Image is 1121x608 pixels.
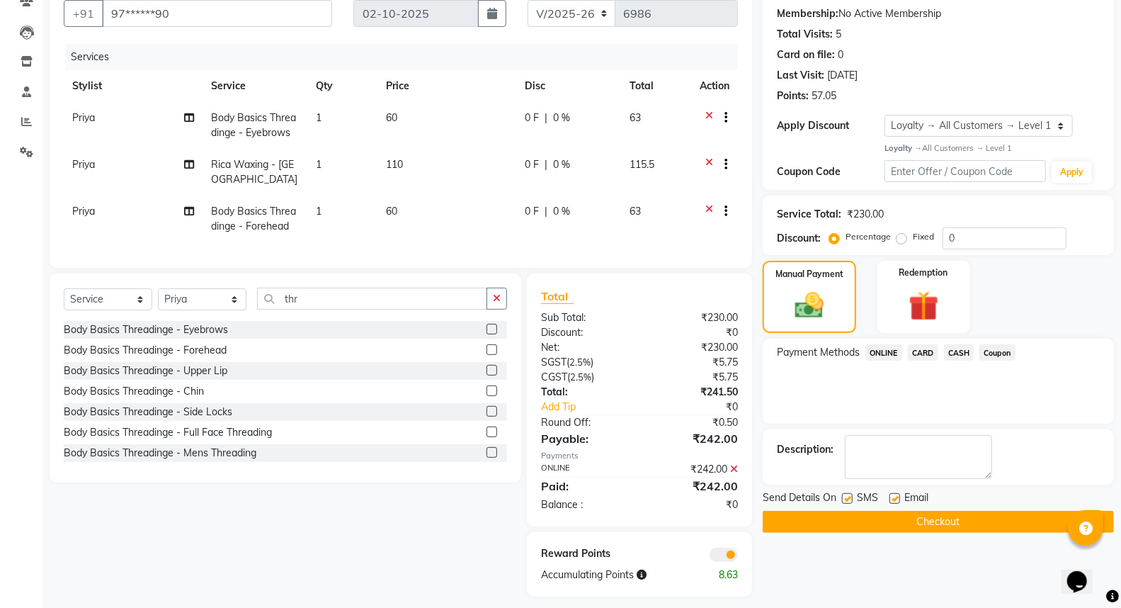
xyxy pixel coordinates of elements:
[777,6,838,21] div: Membership:
[525,111,539,125] span: 0 F
[777,207,841,222] div: Service Total:
[639,355,749,370] div: ₹5.75
[530,355,639,370] div: ( )
[569,356,591,368] span: 2.5%
[64,322,228,337] div: Body Basics Threadinge - Eyebrows
[812,89,836,103] div: 57.05
[904,490,928,508] span: Email
[377,70,516,102] th: Price
[944,344,974,361] span: CASH
[639,385,749,400] div: ₹241.50
[525,157,539,172] span: 0 F
[777,118,884,133] div: Apply Discount
[979,344,1015,361] span: Coupon
[639,370,749,385] div: ₹5.75
[386,158,403,171] span: 110
[884,142,1100,154] div: All Customers → Level 1
[691,70,738,102] th: Action
[203,70,307,102] th: Service
[899,266,948,279] label: Redemption
[786,289,833,322] img: _cash.svg
[530,370,639,385] div: ( )
[777,27,833,42] div: Total Visits:
[884,143,922,153] strong: Loyalty →
[553,157,570,172] span: 0 %
[530,385,639,400] div: Total:
[64,343,227,358] div: Body Basics Threadinge - Forehead
[530,497,639,512] div: Balance :
[530,340,639,355] div: Net:
[639,340,749,355] div: ₹230.00
[530,415,639,430] div: Round Off:
[827,68,858,83] div: [DATE]
[630,111,641,124] span: 63
[545,111,547,125] span: |
[847,207,884,222] div: ₹230.00
[777,231,821,246] div: Discount:
[545,204,547,219] span: |
[639,325,749,340] div: ₹0
[884,160,1046,182] input: Enter Offer / Coupon Code
[64,384,204,399] div: Body Basics Threadinge - Chin
[553,204,570,219] span: 0 %
[64,70,203,102] th: Stylist
[846,230,891,243] label: Percentage
[775,268,843,281] label: Manual Payment
[777,164,884,179] div: Coupon Code
[386,205,397,218] span: 60
[307,70,377,102] th: Qty
[64,446,256,461] div: Body Basics Threadinge - Mens Threading
[72,111,95,124] span: Priya
[211,205,296,232] span: Body Basics Threadinge - Forehead
[545,157,547,172] span: |
[763,490,836,508] span: Send Details On
[908,344,938,361] span: CARD
[630,158,654,171] span: 115.5
[316,111,321,124] span: 1
[541,450,738,462] div: Payments
[257,288,487,310] input: Search or Scan
[857,490,878,508] span: SMS
[530,325,639,340] div: Discount:
[541,289,574,304] span: Total
[836,27,841,42] div: 5
[570,371,591,383] span: 2.5%
[530,478,639,495] div: Paid:
[541,356,567,368] span: SGST
[639,415,749,430] div: ₹0.50
[72,205,95,218] span: Priya
[541,371,567,383] span: CGST
[530,310,639,325] div: Sub Total:
[639,478,749,495] div: ₹242.00
[899,288,948,325] img: _gift.svg
[777,89,809,103] div: Points:
[316,205,321,218] span: 1
[386,111,397,124] span: 60
[64,425,272,440] div: Body Basics Threadinge - Full Face Threading
[777,442,833,457] div: Description:
[211,158,297,186] span: Rica Waxing - [GEOGRAPHIC_DATA]
[525,204,539,219] span: 0 F
[72,158,95,171] span: Priya
[763,511,1114,533] button: Checkout
[530,462,639,477] div: ONLINE
[639,310,749,325] div: ₹230.00
[639,497,749,512] div: ₹0
[621,70,691,102] th: Total
[838,47,843,62] div: 0
[1062,551,1107,594] iframe: chat widget
[639,430,749,447] div: ₹242.00
[777,345,860,360] span: Payment Methods
[316,158,321,171] span: 1
[530,400,657,415] a: Add Tip
[553,111,570,125] span: 0 %
[516,70,621,102] th: Disc
[64,405,232,420] div: Body Basics Threadinge - Side Locks
[865,344,902,361] span: ONLINE
[913,230,934,243] label: Fixed
[65,44,749,70] div: Services
[530,568,694,582] div: Accumulating Points
[530,430,639,447] div: Payable:
[64,364,227,378] div: Body Basics Threadinge - Upper Lip
[530,546,639,562] div: Reward Points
